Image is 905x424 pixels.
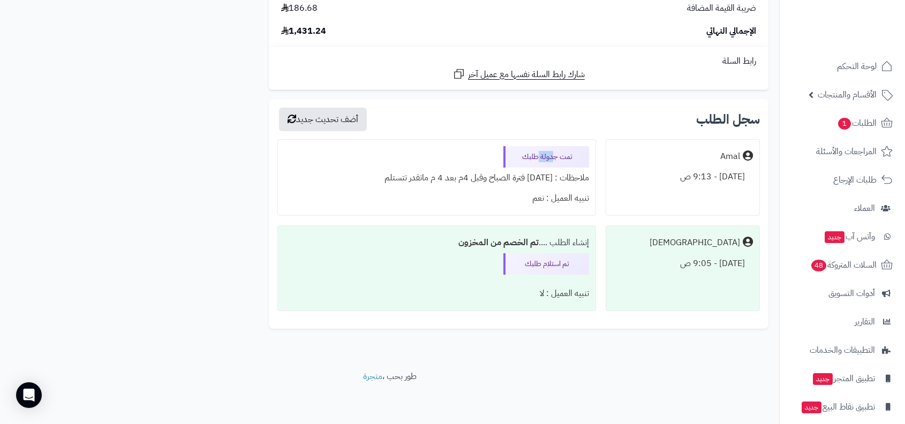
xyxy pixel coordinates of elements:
div: إنشاء الطلب .... [284,232,589,253]
span: 186.68 [281,2,318,14]
span: التطبيقات والخدمات [810,343,875,358]
button: أضف تحديث جديد [279,108,367,131]
div: تنبيه العميل : نعم [284,188,589,209]
span: العملاء [854,201,875,216]
div: رابط السلة [273,55,764,67]
span: الأقسام والمنتجات [818,87,877,102]
span: جديد [813,373,833,385]
a: المراجعات والأسئلة [786,139,899,164]
a: شارك رابط السلة نفسها مع عميل آخر [452,67,585,81]
span: تطبيق المتجر [812,371,875,386]
span: التقارير [855,314,875,329]
a: الطلبات1 [786,110,899,136]
a: السلات المتروكة48 [786,252,899,278]
a: التطبيقات والخدمات [786,337,899,363]
span: 1 [838,118,851,130]
a: أدوات التسويق [786,281,899,306]
span: 48 [811,260,826,271]
span: الطلبات [837,116,877,131]
div: Open Intercom Messenger [16,382,42,408]
a: تطبيق المتجرجديد [786,366,899,391]
img: logo-2.png [832,27,895,50]
a: لوحة التحكم [786,54,899,79]
a: تطبيق نقاط البيعجديد [786,394,899,420]
span: طلبات الإرجاع [833,172,877,187]
span: الإجمالي النهائي [706,25,756,37]
div: [DATE] - 9:13 ص [613,166,753,187]
span: المراجعات والأسئلة [816,144,877,159]
div: تنبيه العميل : لا [284,283,589,304]
a: وآتس آبجديد [786,224,899,249]
span: شارك رابط السلة نفسها مع عميل آخر [468,69,585,81]
span: 1,431.24 [281,25,326,37]
div: ملاحظات : [DATE] فترة الصباح وقبل 4م بعد 4 م ماتقدر تتستلم [284,168,589,188]
span: ضريبة القيمة المضافة [687,2,756,14]
span: تطبيق نقاط البيع [801,399,875,414]
div: Amal [720,150,740,163]
div: [DEMOGRAPHIC_DATA] [650,237,740,249]
b: تم الخصم من المخزون [458,236,539,249]
span: أدوات التسويق [828,286,875,301]
span: جديد [825,231,844,243]
a: طلبات الإرجاع [786,167,899,193]
a: العملاء [786,195,899,221]
div: [DATE] - 9:05 ص [613,253,753,274]
div: تمت جدولة طلبك [503,146,589,168]
h3: سجل الطلب [696,113,760,126]
span: السلات المتروكة [810,258,877,272]
span: وآتس آب [824,229,875,244]
div: تم استلام طلبك [503,253,589,275]
a: متجرة [363,370,382,383]
a: التقارير [786,309,899,335]
span: لوحة التحكم [837,59,877,74]
span: جديد [802,402,821,413]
